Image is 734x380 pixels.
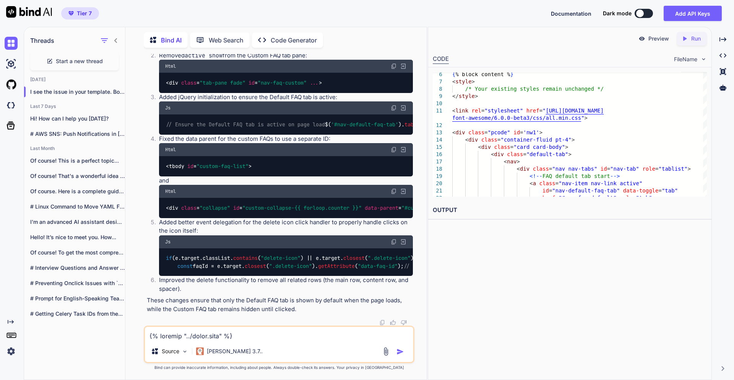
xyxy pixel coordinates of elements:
[159,218,413,235] p: Added better event delegation for the delete icon click handler to properly handle clicks on the ...
[497,137,500,143] span: =
[30,310,125,318] p: # Getting Celery Task IDs from the...
[565,144,568,150] span: >
[30,203,125,210] p: # Linux Command to Move YAML Files...
[526,151,568,157] span: "default-tab"
[400,63,407,70] img: Open in Browser
[526,108,539,114] span: href
[433,144,442,151] div: 15
[452,108,455,114] span: <
[610,173,620,179] span: -->
[539,108,542,114] span: =
[507,151,523,157] span: class
[433,107,442,114] div: 11
[24,145,125,152] h2: Last Month
[433,165,442,173] div: 18
[520,166,529,172] span: div
[542,173,610,179] span: FAQ default tab start
[687,166,690,172] span: >
[391,63,397,69] img: copy
[613,195,616,201] span: "
[207,347,263,355] p: [PERSON_NAME] 3.7..
[400,104,407,111] img: Open in Browser
[562,195,613,201] span: #nav-faq-default
[455,71,510,77] span: % block content %
[481,137,497,143] span: class
[30,295,125,302] p: # Prompt for English-Speaking Teacher LLM For...
[30,88,125,96] p: I see the issue in your template. Both t...
[559,180,642,186] span: "nav-item nav-link active"
[433,71,442,78] div: 6
[542,188,549,194] span: id
[322,255,340,262] span: target
[159,135,413,144] p: Fixed the data parent for the custom FAQs to use a separate ID:
[555,195,558,201] span: =
[6,6,52,18] img: Bind AI
[581,115,584,121] span: "
[513,129,520,135] span: id
[533,180,536,186] span: a
[433,187,442,194] div: 21
[664,6,722,21] button: Add API Keys
[343,255,365,262] span: closest
[162,347,179,355] p: Source
[30,36,54,45] h1: Threads
[223,263,242,269] span: target
[159,93,413,102] p: Added jQuery initialization to ensure the Default FAQ tab is active:
[471,78,474,85] span: >
[203,255,230,262] span: classList
[546,108,604,114] span: [URL][DOMAIN_NAME]
[233,204,239,211] span: id
[568,151,571,157] span: >
[465,137,468,143] span: <
[166,121,325,128] span: // Ensure the Default FAQ tab is active on page load
[5,57,18,70] img: ai-studio
[245,263,266,269] span: closest
[358,263,398,269] span: "data-faq-id"
[452,129,455,135] span: <
[166,255,172,262] span: if
[600,166,607,172] span: id
[468,137,478,143] span: div
[404,263,422,269] span: // ...
[542,195,555,201] span: href
[516,158,520,165] span: >
[523,151,526,157] span: =
[504,158,507,165] span: <
[165,188,176,194] span: Html
[510,71,513,77] span: }
[471,108,481,114] span: rel
[551,10,591,17] span: Documentation
[181,204,196,211] span: class
[433,85,442,93] div: 8
[365,204,398,211] span: data-parent
[455,78,471,85] span: style
[433,78,442,85] div: 7
[529,180,533,186] span: <
[391,147,397,153] img: copy
[658,188,661,194] span: =
[269,263,312,269] span: ".delete-icon"
[642,166,655,172] span: role
[5,37,18,50] img: chat
[572,137,575,143] span: >
[500,137,571,143] span: "container-fluid pt-4"
[428,201,711,219] h2: OUTPUT
[233,255,258,262] span: contains
[159,176,413,185] p: and
[520,129,523,135] span: =
[638,35,645,42] img: preview
[30,188,125,195] p: Of course. Here is a complete guide...
[165,121,442,129] code: $( ). ( );
[147,296,413,313] p: These changes ensure that only the Default FAQ tab is shown by default when the page loads, while...
[401,204,456,211] span: "#custom-faq-list"
[177,263,193,269] span: const
[655,166,658,172] span: =
[662,188,678,194] span: "tab"
[539,129,542,135] span: >
[166,204,472,211] span: < = = = >
[318,263,355,269] span: getAttribute
[452,115,581,121] span: font-awesome/6.0.0-beta3/css/all.min.css
[620,195,633,201] span: role
[633,195,636,201] span: =
[5,99,18,112] img: darkCloudIdeIcon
